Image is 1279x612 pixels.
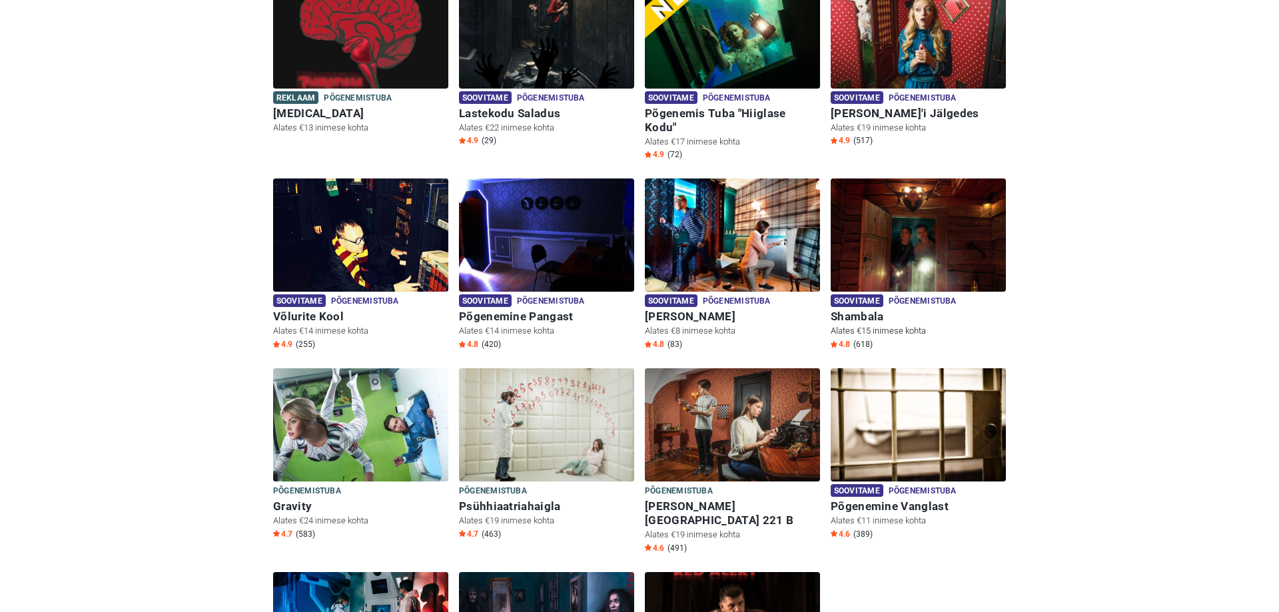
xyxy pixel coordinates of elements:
[645,529,820,541] p: Alates €19 inimese kohta
[831,341,837,348] img: Star
[273,122,448,134] p: Alates €13 inimese kohta
[889,91,957,106] span: Põgenemistuba
[853,339,873,350] span: (618)
[889,484,957,499] span: Põgenemistuba
[831,339,850,350] span: 4.8
[831,530,837,537] img: Star
[645,310,820,324] h6: [PERSON_NAME]
[459,137,466,144] img: Star
[273,294,326,307] span: Soovitame
[459,368,634,542] a: Psühhiaatriahaigla Põgenemistuba Psühhiaatriahaigla Alates €19 inimese kohta Star4.7 (463)
[831,135,850,146] span: 4.9
[482,135,496,146] span: (29)
[645,178,820,292] img: Sherlock Holmes
[831,107,1006,121] h6: [PERSON_NAME]'i Jälgedes
[645,325,820,337] p: Alates €8 inimese kohta
[667,339,682,350] span: (83)
[273,341,280,348] img: Star
[273,91,318,104] span: Reklaam
[296,339,315,350] span: (255)
[459,135,478,146] span: 4.9
[459,178,634,292] img: Põgenemine Pangast
[459,529,478,539] span: 4.7
[831,122,1006,134] p: Alates €19 inimese kohta
[273,529,292,539] span: 4.7
[459,310,634,324] h6: Põgenemine Pangast
[273,325,448,337] p: Alates €14 inimese kohta
[831,499,1006,513] h6: Põgenemine Vanglast
[667,149,682,160] span: (72)
[645,136,820,148] p: Alates €17 inimese kohta
[517,91,585,106] span: Põgenemistuba
[273,310,448,324] h6: Võlurite Kool
[459,107,634,121] h6: Lastekodu Saladus
[831,368,1006,481] img: Põgenemine Vanglast
[459,325,634,337] p: Alates €14 inimese kohta
[459,368,634,481] img: Psühhiaatriahaigla
[645,107,820,135] h6: Põgenemis Tuba "Hiiglase Kodu"
[889,294,957,309] span: Põgenemistuba
[459,122,634,134] p: Alates €22 inimese kohta
[273,368,448,481] img: Gravity
[831,178,1006,352] a: Shambala Soovitame Põgenemistuba Shambala Alates €15 inimese kohta Star4.8 (618)
[273,515,448,527] p: Alates €24 inimese kohta
[324,91,392,106] span: Põgenemistuba
[645,149,664,160] span: 4.9
[645,91,697,104] span: Soovitame
[831,325,1006,337] p: Alates €15 inimese kohta
[645,368,820,556] a: Baker Street 221 B Põgenemistuba [PERSON_NAME][GEOGRAPHIC_DATA] 221 B Alates €19 inimese kohta St...
[273,178,448,292] img: Võlurite Kool
[273,107,448,121] h6: [MEDICAL_DATA]
[459,499,634,513] h6: Psühhiaatriahaigla
[645,484,713,499] span: Põgenemistuba
[645,499,820,527] h6: [PERSON_NAME][GEOGRAPHIC_DATA] 221 B
[459,294,512,307] span: Soovitame
[831,178,1006,292] img: Shambala
[517,294,585,309] span: Põgenemistuba
[831,294,883,307] span: Soovitame
[459,178,634,352] a: Põgenemine Pangast Soovitame Põgenemistuba Põgenemine Pangast Alates €14 inimese kohta Star4.8 (420)
[853,529,873,539] span: (389)
[831,137,837,144] img: Star
[831,368,1006,542] a: Põgenemine Vanglast Soovitame Põgenemistuba Põgenemine Vanglast Alates €11 inimese kohta Star4.6 ...
[459,341,466,348] img: Star
[273,368,448,542] a: Gravity Põgenemistuba Gravity Alates €24 inimese kohta Star4.7 (583)
[831,484,883,497] span: Soovitame
[645,341,651,348] img: Star
[482,529,501,539] span: (463)
[273,484,341,499] span: Põgenemistuba
[273,499,448,513] h6: Gravity
[703,294,771,309] span: Põgenemistuba
[459,339,478,350] span: 4.8
[645,294,697,307] span: Soovitame
[273,178,448,352] a: Võlurite Kool Soovitame Põgenemistuba Võlurite Kool Alates €14 inimese kohta Star4.9 (255)
[273,530,280,537] img: Star
[645,368,820,481] img: Baker Street 221 B
[482,339,501,350] span: (420)
[459,91,512,104] span: Soovitame
[645,339,664,350] span: 4.8
[831,91,883,104] span: Soovitame
[853,135,873,146] span: (517)
[296,529,315,539] span: (583)
[645,151,651,158] img: Star
[831,515,1006,527] p: Alates €11 inimese kohta
[459,484,527,499] span: Põgenemistuba
[831,529,850,539] span: 4.6
[645,543,664,553] span: 4.6
[645,178,820,352] a: Sherlock Holmes Soovitame Põgenemistuba [PERSON_NAME] Alates €8 inimese kohta Star4.8 (83)
[273,339,292,350] span: 4.9
[459,515,634,527] p: Alates €19 inimese kohta
[459,530,466,537] img: Star
[331,294,399,309] span: Põgenemistuba
[703,91,771,106] span: Põgenemistuba
[645,544,651,551] img: Star
[831,310,1006,324] h6: Shambala
[667,543,687,553] span: (491)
